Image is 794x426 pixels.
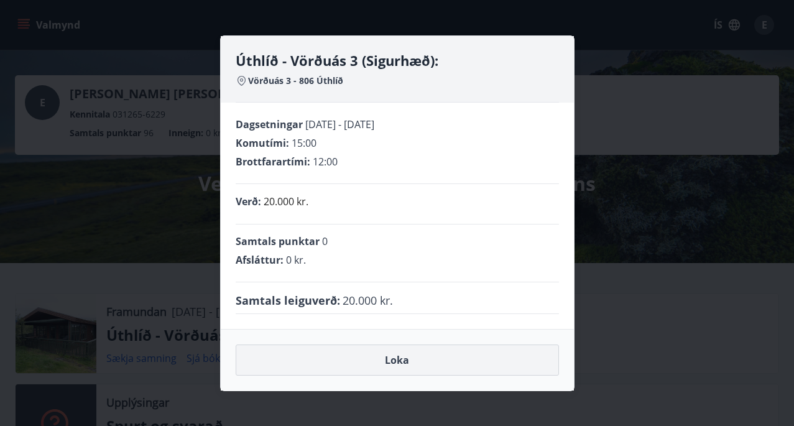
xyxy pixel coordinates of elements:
span: Afsláttur : [236,253,284,267]
button: Loka [236,345,559,376]
span: Komutími : [236,136,289,150]
span: 0 kr. [286,253,306,267]
p: 20.000 kr. [264,194,308,209]
span: Samtals punktar [236,234,320,248]
span: Brottfarartími : [236,155,310,169]
span: Vörðuás 3 - 806 Úthlíð [248,75,343,87]
span: Dagsetningar [236,118,303,131]
span: 0 [322,234,328,248]
h4: Úthlíð - Vörðuás 3 (Sigurhæð): [236,51,559,70]
span: Samtals leiguverð : [236,292,340,308]
span: Verð : [236,195,261,208]
span: 20.000 kr. [343,292,393,308]
span: 15:00 [292,136,316,150]
span: 12:00 [313,155,338,169]
span: [DATE] - [DATE] [305,118,374,131]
